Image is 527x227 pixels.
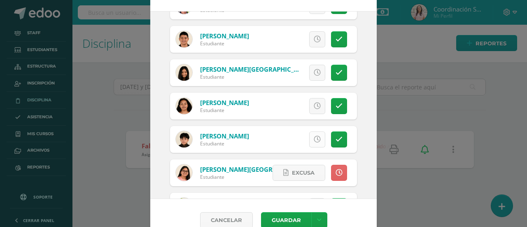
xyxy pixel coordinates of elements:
img: 540ccd616aa7a1fbc9268b687ae04d60.png [176,31,192,47]
a: Excusa [273,165,325,181]
img: dcbdc96c9a4dbbee92c8b7bdb458f21c.png [176,164,192,181]
img: c3c02ecafbf3cf932d5c6e646e43ffba.png [176,198,192,214]
div: Estudiante [200,140,249,147]
a: [PERSON_NAME][GEOGRAPHIC_DATA] [200,165,312,173]
span: Excusa [292,165,315,180]
a: [PERSON_NAME] [200,132,249,140]
a: [PERSON_NAME] [200,98,249,107]
div: Estudiante [200,107,249,114]
div: Estudiante [200,73,299,80]
a: [PERSON_NAME][GEOGRAPHIC_DATA] [200,65,312,73]
a: [PERSON_NAME] [200,32,249,40]
img: dc6df4392fbccd6f38470530d5e08435.png [176,64,192,81]
img: 199e6cb1ad982fa66f6b97d81a40b7a7.png [176,131,192,147]
div: Estudiante [200,40,249,47]
img: cf09f4d4636cf2a8c4c6d7366294667a.png [176,98,192,114]
div: Estudiante [200,173,299,180]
